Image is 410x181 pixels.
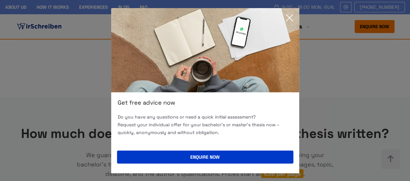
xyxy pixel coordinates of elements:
[190,154,220,160] font: Enquire now
[118,122,280,135] font: Request your individual offer for your bachelor's or master's thesis now – quickly, anonymously a...
[117,151,293,164] button: Enquire now
[118,114,256,120] font: Do you have any questions or need a quick initial assessment?
[111,8,299,92] img: exit
[118,99,175,106] font: Get free advice now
